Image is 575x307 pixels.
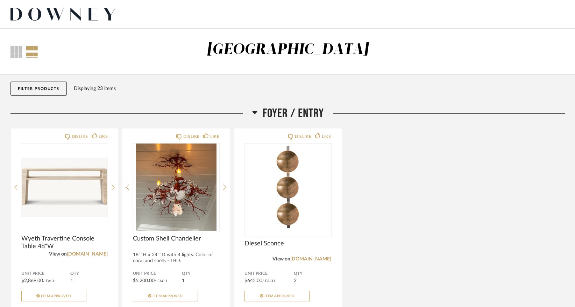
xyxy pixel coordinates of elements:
span: $2,869.00 [21,278,43,283]
span: Item Approved [264,294,295,298]
div: 18``H x 24``D with 4 lights. Color of coral and shells - TBD. [133,252,219,264]
button: Filter Products [10,82,67,96]
span: QTY [70,271,108,277]
img: undefined [21,144,108,231]
span: 1 [70,278,73,283]
span: Foyer / Entry [263,106,324,121]
div: 0 [244,144,331,231]
img: 9533fd8b-ef45-4c0c-82f3-afe78749b34f.png [10,0,115,28]
div: LIKE [99,133,108,140]
span: Diesel Sconce [244,240,331,247]
button: Item Approved [244,291,310,301]
span: $5,200.00 [133,278,155,283]
span: QTY [182,271,219,277]
span: Unit Price [133,271,182,277]
a: [DOMAIN_NAME] [67,252,108,257]
div: DISLIKE [72,133,88,140]
span: QTY [294,271,331,277]
span: $645.00 [244,278,262,283]
span: View on [49,252,67,257]
span: Wyeth Travertine Console Table 48"W [21,235,108,250]
div: DISLIKE [295,133,311,140]
div: LIKE [322,133,331,140]
div: Displaying 23 items [74,85,562,92]
div: [GEOGRAPHIC_DATA] [207,42,369,57]
span: 2 [294,278,297,283]
span: Unit Price [244,271,293,277]
span: Unit Price [21,271,70,277]
span: View on [272,257,290,261]
img: undefined [133,144,219,231]
span: Custom Shell Chandelier [133,235,219,243]
span: / Each [43,279,56,283]
span: Item Approved [41,294,71,298]
div: LIKE [210,133,219,140]
span: Item Approved [152,294,183,298]
img: undefined [244,144,331,231]
span: / Each [155,279,167,283]
a: [DOMAIN_NAME] [290,257,331,261]
div: DISLIKE [183,133,200,140]
span: 1 [182,278,185,283]
button: Item Approved [133,291,198,301]
button: Item Approved [21,291,86,301]
span: / Each [262,279,275,283]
